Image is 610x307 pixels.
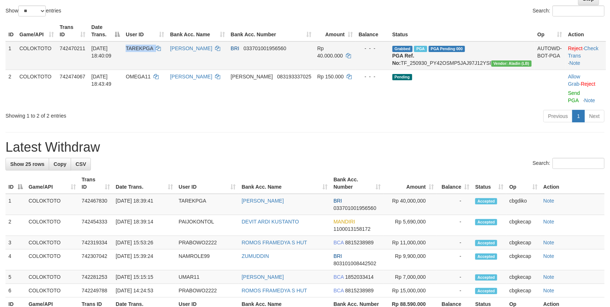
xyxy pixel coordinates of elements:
[113,249,176,270] td: [DATE] 15:39:24
[568,45,599,59] a: Check Trans
[113,236,176,249] td: [DATE] 15:53:26
[123,21,167,41] th: User ID: activate to sort column ascending
[359,45,387,52] div: - - -
[475,240,497,246] span: Accepted
[429,46,465,52] span: PGA Pending
[568,45,583,51] a: Reject
[384,249,437,270] td: Rp 9,900,000
[330,173,384,194] th: Bank Acc. Number: activate to sort column ascending
[437,173,472,194] th: Balance: activate to sort column ascending
[5,5,61,16] label: Show entries
[242,274,284,280] a: [PERSON_NAME]
[506,173,540,194] th: Op: activate to sort column ascending
[472,173,506,194] th: Status: activate to sort column ascending
[475,274,497,281] span: Accepted
[533,158,605,169] label: Search:
[176,215,239,236] td: PAIJOKONTOL
[333,198,342,204] span: BRI
[572,110,585,122] a: 1
[568,90,580,103] a: Send PGA
[228,21,314,41] th: Bank Acc. Number: activate to sort column ascending
[242,219,299,225] a: DEVIT ARDI KUSTANTO
[491,60,532,67] span: Vendor URL: https://dashboard.q2checkout.com/secure
[345,240,374,245] span: Copy 8815238989 to clipboard
[277,74,311,79] span: Copy 083193337025 to clipboard
[392,74,412,80] span: Pending
[543,219,554,225] a: Note
[231,45,239,51] span: BRI
[437,215,472,236] td: -
[176,284,239,297] td: PRABOWO2222
[543,288,554,293] a: Note
[113,284,176,297] td: [DATE] 14:24:53
[317,74,344,79] span: Rp 150.000
[384,215,437,236] td: Rp 5,690,000
[333,219,355,225] span: MANDIRI
[167,21,228,41] th: Bank Acc. Name: activate to sort column ascending
[242,198,284,204] a: [PERSON_NAME]
[242,253,269,259] a: ZUMUDDIN
[392,46,413,52] span: Grabbed
[5,41,16,70] td: 1
[113,270,176,284] td: [DATE] 15:15:15
[88,21,123,41] th: Date Trans.: activate to sort column descending
[242,288,307,293] a: ROMOS FRAMEDYA S HUT
[506,194,540,215] td: cbgdiko
[239,173,331,194] th: Bank Acc. Name: activate to sort column ascending
[475,254,497,260] span: Accepted
[242,240,307,245] a: ROMOS FRAMEDYA S HUT
[244,45,286,51] span: Copy 033701001956560 to clipboard
[176,173,239,194] th: User ID: activate to sort column ascending
[414,46,427,52] span: Marked by cbgdiko
[170,74,212,79] a: [PERSON_NAME]
[584,110,605,122] a: Next
[506,270,540,284] td: cbgkecap
[314,21,356,41] th: Amount: activate to sort column ascending
[345,288,374,293] span: Copy 8815238989 to clipboard
[543,253,554,259] a: Note
[437,236,472,249] td: -
[506,215,540,236] td: cbgkecap
[552,158,605,169] input: Search:
[5,140,605,155] h1: Latest Withdraw
[317,45,343,59] span: Rp 40.000.000
[584,97,595,103] a: Note
[113,194,176,215] td: [DATE] 18:39:41
[565,21,606,41] th: Action
[581,81,596,87] a: Reject
[333,205,376,211] span: Copy 033701001956560 to clipboard
[540,173,605,194] th: Action
[113,173,176,194] th: Date Trans.: activate to sort column ascending
[506,249,540,270] td: cbgkecap
[231,74,273,79] span: [PERSON_NAME]
[535,41,565,70] td: AUTOWD-BOT-PGA
[176,249,239,270] td: NAMROLE99
[475,288,497,294] span: Accepted
[437,270,472,284] td: -
[384,173,437,194] th: Amount: activate to sort column ascending
[568,74,580,87] a: Allow Grab
[437,284,472,297] td: -
[506,236,540,249] td: cbgkecap
[543,240,554,245] a: Note
[543,110,573,122] a: Previous
[345,274,374,280] span: Copy 1852033414 to clipboard
[384,194,437,215] td: Rp 40,000,000
[565,41,606,70] td: · ·
[176,270,239,284] td: UMAR11
[333,226,370,232] span: Copy 1100013158172 to clipboard
[569,60,580,66] a: Note
[506,284,540,297] td: cbgkecap
[356,21,389,41] th: Balance
[389,21,535,41] th: Status
[392,53,414,66] b: PGA Ref. No:
[176,236,239,249] td: PRABOWO2222
[437,249,472,270] td: -
[533,5,605,16] label: Search:
[568,74,581,87] span: ·
[359,73,387,80] div: - - -
[437,194,472,215] td: -
[170,45,212,51] a: [PERSON_NAME]
[16,21,57,41] th: Game/API: activate to sort column ascending
[384,284,437,297] td: Rp 15,000,000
